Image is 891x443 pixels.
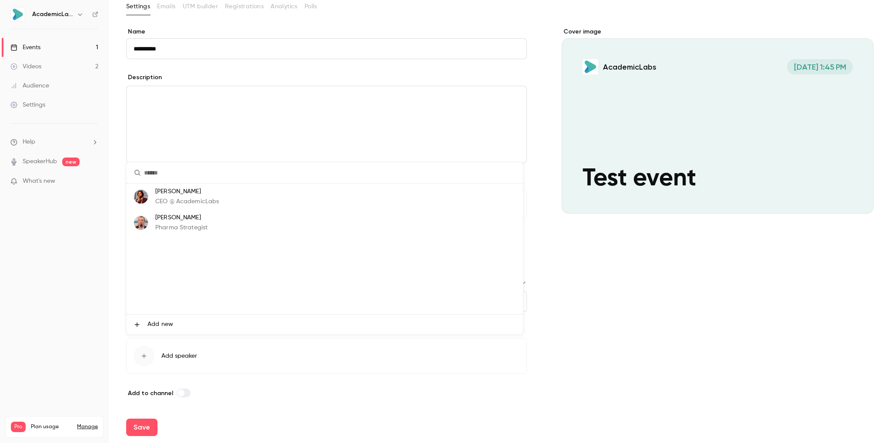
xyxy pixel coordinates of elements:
[155,213,208,222] p: [PERSON_NAME]
[134,190,148,204] img: Arne Smolders
[147,320,173,329] span: Add new
[155,187,219,196] p: [PERSON_NAME]
[155,223,208,232] p: Pharma Strategist
[134,216,148,230] img: Mark Tillotson
[155,197,219,206] p: CEO @ AcademicLabs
